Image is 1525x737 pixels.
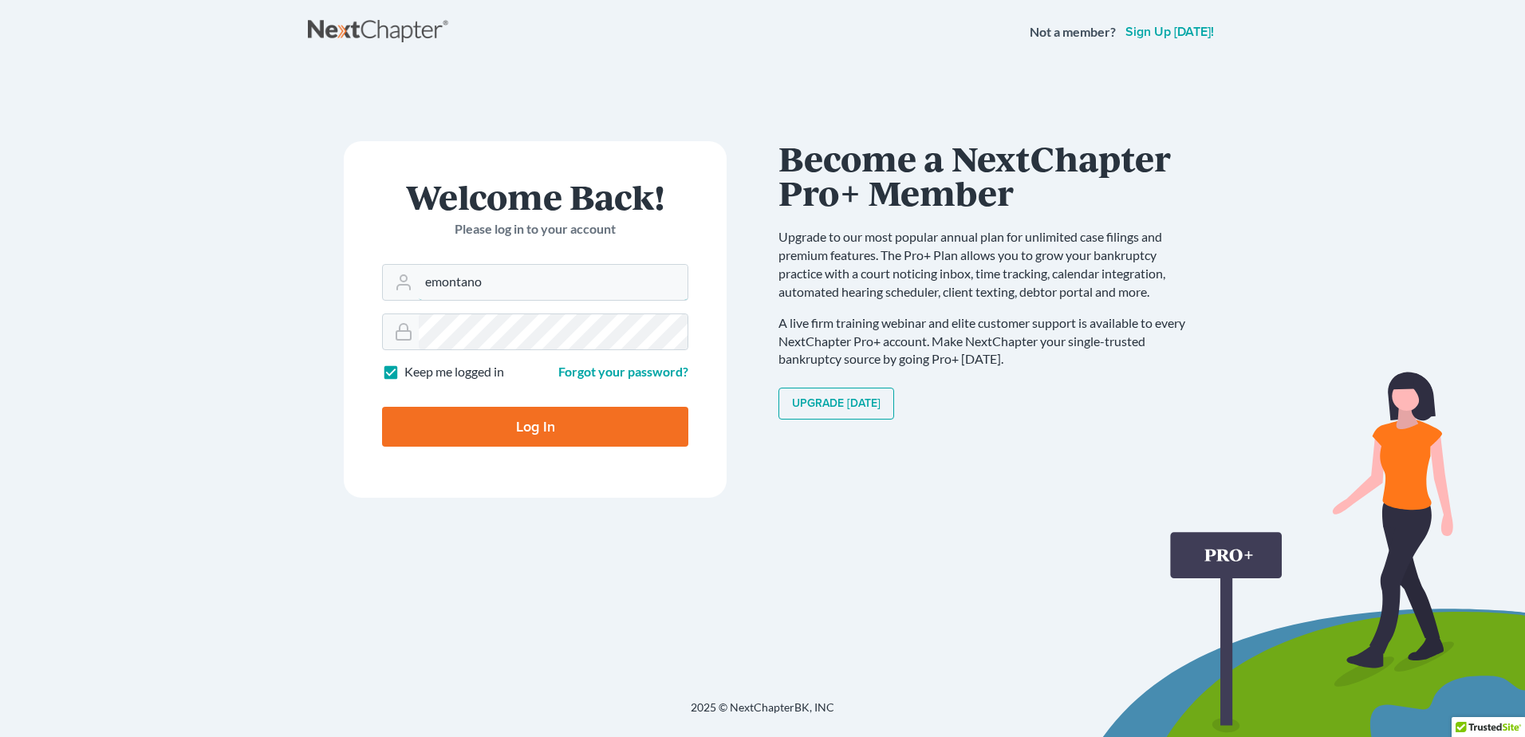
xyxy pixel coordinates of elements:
[382,220,688,238] p: Please log in to your account
[1030,23,1116,41] strong: Not a member?
[778,388,894,420] a: Upgrade [DATE]
[382,407,688,447] input: Log In
[382,179,688,214] h1: Welcome Back!
[404,363,504,381] label: Keep me logged in
[778,228,1201,301] p: Upgrade to our most popular annual plan for unlimited case filings and premium features. The Pro+...
[419,265,688,300] input: Email Address
[778,314,1201,369] p: A live firm training webinar and elite customer support is available to every NextChapter Pro+ ac...
[308,700,1217,728] div: 2025 © NextChapterBK, INC
[558,364,688,379] a: Forgot your password?
[1122,26,1217,38] a: Sign up [DATE]!
[778,141,1201,209] h1: Become a NextChapter Pro+ Member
